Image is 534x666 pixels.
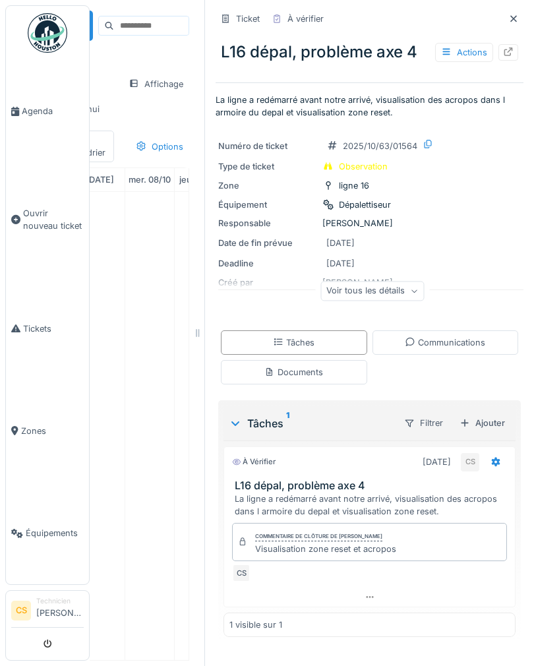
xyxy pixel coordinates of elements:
div: Deadline [218,257,317,270]
div: Zone [218,179,317,192]
a: Zones [6,380,89,482]
div: [PERSON_NAME] [218,217,521,229]
div: Tâches [229,415,393,431]
a: Agenda [6,60,89,162]
div: Affichage [123,75,189,94]
div: 2025/10/63/01564 [343,140,417,152]
div: Tâches [273,336,314,349]
span: Équipements [26,527,84,539]
div: Commentaire de clôture de [PERSON_NAME] [255,532,382,541]
div: CS [232,564,251,582]
a: CS Technicien[PERSON_NAME] [11,596,84,628]
a: Équipements [6,482,89,584]
img: Badge_color-CXgf-gQk.svg [28,13,67,53]
div: Type de ticket [218,160,317,173]
a: Tickets [6,278,89,380]
div: Numéro de ticket [218,140,317,152]
a: 8 octobre 2025 [125,171,174,189]
div: Actions [435,43,493,62]
div: La ligne a redémarré avant notre arrivé, visualisation des acropos dans l armoire du depal et vis... [235,493,510,518]
div: [DATE] [326,237,355,249]
div: À vérifier [287,13,324,25]
div: [DATE] [423,456,451,468]
a: Ouvrir nouveau ticket [6,162,89,277]
div: Documents [264,366,323,378]
li: [PERSON_NAME] [36,596,84,624]
sup: 1 [286,415,289,431]
div: L16 dépal, problème axe 4 [216,35,523,69]
li: CS [11,601,31,621]
div: Voir tous les détails [320,282,424,301]
a: 9 octobre 2025 [176,171,222,189]
div: Filtrer [398,413,449,433]
div: Dépalettiseur [339,198,391,211]
div: 1 visible sur 1 [229,619,282,631]
div: [DATE] [326,257,355,270]
div: Observation [339,160,388,173]
div: Options [130,137,189,156]
div: Communications [405,336,485,349]
span: Ouvrir nouveau ticket [23,207,84,232]
div: Équipement [218,198,317,211]
div: Visualisation zone reset et acropos [255,543,396,555]
div: À vérifier [232,456,276,468]
p: La ligne a redémarré avant notre arrivé, visualisation des acropos dans l armoire du depal et vis... [216,94,523,119]
span: Zones [21,425,84,437]
div: Ajouter [454,414,510,432]
div: Responsable [218,217,317,229]
span: Tickets [23,322,84,335]
span: Agenda [22,105,84,117]
h3: L16 dépal, problème axe 4 [235,479,510,492]
a: 7 octobre 2025 [82,171,117,189]
div: CS [461,453,479,471]
div: Date de fin prévue [218,237,317,249]
div: ligne 16 [339,179,369,192]
div: Ticket [236,13,260,25]
div: Technicien [36,596,84,606]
